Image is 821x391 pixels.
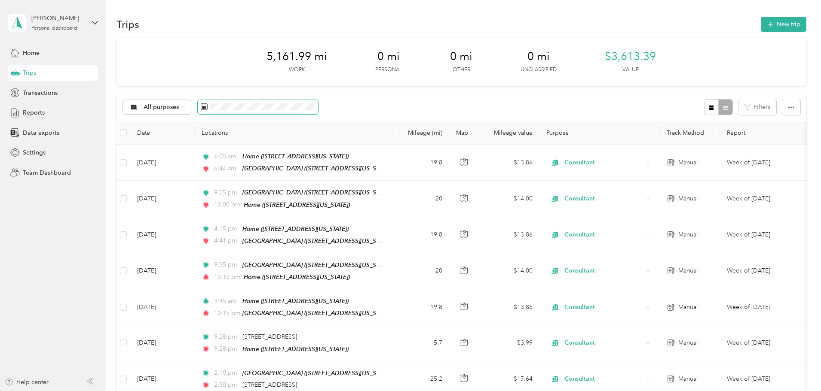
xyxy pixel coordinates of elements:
th: Report [720,121,798,145]
span: Manual [678,374,698,384]
span: 6:44 am [214,164,239,173]
span: 9:25 pm [214,188,239,197]
span: Home ([STREET_ADDRESS][US_STATE]) [242,225,349,232]
td: 19.8 [392,145,449,181]
span: Home ([STREET_ADDRESS][US_STATE]) [244,201,350,208]
td: Week of September 22 2025 [720,289,798,325]
td: 19.8 [392,289,449,325]
span: Manual [678,266,698,276]
span: [GEOGRAPHIC_DATA] ([STREET_ADDRESS][US_STATE]) [242,189,392,196]
td: Week of September 29 2025 [720,145,798,181]
span: 10:10 pm [214,273,240,282]
span: 5,161.99 mi [267,50,327,64]
span: 9:28 pm [214,344,239,354]
span: Home ([STREET_ADDRESS][US_STATE]) [244,273,350,280]
span: [GEOGRAPHIC_DATA] ([STREET_ADDRESS][US_STATE]) [242,261,392,269]
span: Transactions [23,88,58,97]
span: 0 mi [450,50,472,64]
span: Consultant [564,230,643,239]
td: [DATE] [130,181,195,217]
h1: Trips [116,20,139,29]
td: 20 [392,181,449,217]
span: Consultant [564,266,643,276]
td: $14.00 [479,253,539,289]
th: Locations [195,121,392,145]
td: Week of September 22 2025 [720,181,798,217]
span: 4:15 pm [214,224,239,233]
span: Manual [678,338,698,348]
span: 9:35 pm [214,260,239,270]
td: $14.00 [479,181,539,217]
span: Consultant [564,374,643,384]
span: 10:15 pm [214,309,239,318]
span: 9:45 am [214,297,239,306]
button: Filters [738,99,776,115]
span: [STREET_ADDRESS] [242,333,297,340]
th: Purpose [539,121,660,145]
span: [GEOGRAPHIC_DATA] ([STREET_ADDRESS][US_STATE]) [242,165,392,172]
th: Track Method [660,121,720,145]
th: Date [130,121,195,145]
span: Consultant [564,338,643,348]
iframe: Everlance-gr Chat Button Frame [773,343,821,391]
span: 2:10 pm [214,368,239,378]
span: Consultant [564,158,643,167]
td: [DATE] [130,145,195,181]
td: [DATE] [130,217,195,253]
span: Home ([STREET_ADDRESS][US_STATE]) [242,153,349,160]
div: Personal dashboard [31,26,77,31]
span: [STREET_ADDRESS] [242,381,297,388]
span: [GEOGRAPHIC_DATA] ([STREET_ADDRESS][US_STATE]) [242,309,392,317]
th: Map [449,121,479,145]
span: Manual [678,303,698,312]
span: All purposes [144,104,179,110]
span: Team Dashboard [23,168,71,177]
td: 5.7 [392,325,449,361]
button: New trip [761,17,806,32]
td: $3.99 [479,325,539,361]
td: Week of September 22 2025 [720,253,798,289]
p: Unclassified [521,66,557,74]
button: Help center [5,378,49,387]
span: 9:28 pm [214,332,239,342]
span: Manual [678,158,698,167]
td: [DATE] [130,253,195,289]
td: 20 [392,253,449,289]
span: Home [23,48,40,58]
p: Other [453,66,470,74]
span: $3,613.39 [605,50,656,64]
span: Settings [23,148,46,157]
td: 19.8 [392,217,449,253]
td: $13.86 [479,217,539,253]
th: Mileage value [479,121,539,145]
span: 6:05 am [214,152,239,161]
th: Mileage (mi) [392,121,449,145]
p: Work [289,66,305,74]
td: $13.86 [479,289,539,325]
span: Manual [678,194,698,203]
p: Personal [375,66,402,74]
td: [DATE] [130,289,195,325]
span: Home ([STREET_ADDRESS][US_STATE]) [242,346,349,352]
span: Trips [23,68,36,77]
td: [DATE] [130,325,195,361]
span: 4:41 pm [214,236,239,246]
span: Data exports [23,128,59,137]
span: Home ([STREET_ADDRESS][US_STATE]) [242,297,349,304]
td: $13.86 [479,145,539,181]
div: [PERSON_NAME] [31,14,85,23]
p: Value [622,66,639,74]
td: Week of September 22 2025 [720,217,798,253]
span: Reports [23,108,45,117]
span: [GEOGRAPHIC_DATA] ([STREET_ADDRESS][US_STATE]) [242,370,392,377]
span: Manual [678,230,698,239]
span: 0 mi [377,50,400,64]
span: 2:50 pm [214,380,239,390]
span: Consultant [564,194,643,203]
span: 0 mi [527,50,550,64]
span: [GEOGRAPHIC_DATA] ([STREET_ADDRESS][US_STATE]) [242,237,392,245]
td: Week of September 22 2025 [720,325,798,361]
span: Consultant [564,303,643,312]
span: 10:00 pm [214,200,240,209]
